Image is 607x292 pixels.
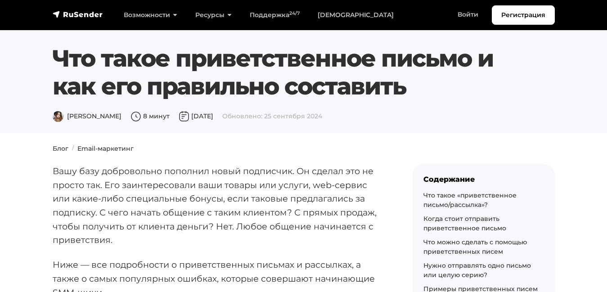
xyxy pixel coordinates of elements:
[423,261,531,279] a: Нужно отправлять одно письмо или целую серию?
[53,164,384,247] p: Вашу базу добровольно пополнил новый подписчик. Он сделал это не просто так. Его заинтересовали в...
[289,10,300,16] sup: 24/7
[53,45,512,101] h1: Что такое приветственное письмо и как его правильно составить
[130,111,141,122] img: Время чтения
[53,10,103,19] img: RuSender
[179,111,189,122] img: Дата публикации
[53,112,121,120] span: [PERSON_NAME]
[423,215,506,232] a: Когда стоит отправить приветственное письмо
[423,191,517,209] a: Что такое «приветственное письмо/рассылка»?
[53,144,68,153] a: Блог
[241,6,309,24] a: Поддержка24/7
[179,112,213,120] span: [DATE]
[492,5,555,25] a: Регистрация
[449,5,487,24] a: Войти
[423,175,544,184] div: Содержание
[309,6,403,24] a: [DEMOGRAPHIC_DATA]
[222,112,322,120] span: Обновлено: 25 сентября 2024
[47,144,560,153] nav: breadcrumb
[115,6,186,24] a: Возможности
[130,112,170,120] span: 8 минут
[186,6,241,24] a: Ресурсы
[423,238,527,256] a: Что можно сделать с помощью приветственных писем
[68,144,134,153] li: Email-маркетинг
